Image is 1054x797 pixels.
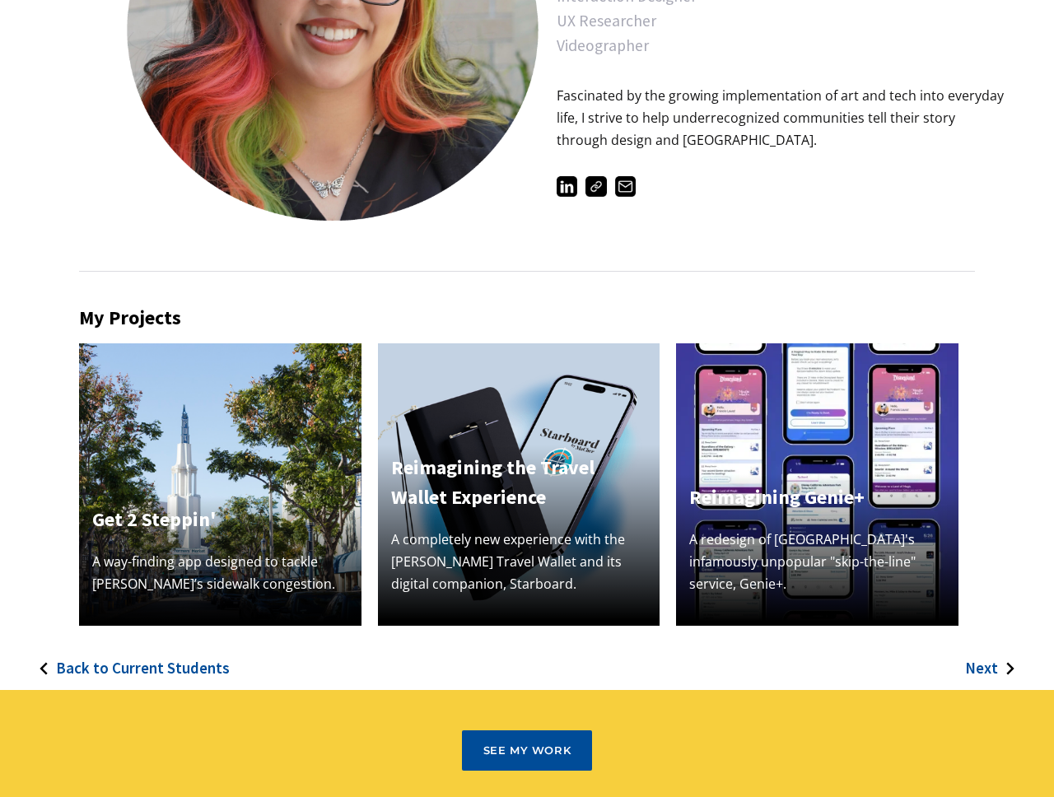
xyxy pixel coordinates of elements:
[965,626,1039,691] a: Next
[483,744,571,757] div: See my Work
[557,12,1005,29] div: UX Researcher
[92,551,348,595] p: A way-finding app designed to tackle [PERSON_NAME]’s sidewalk congestion.
[557,176,577,197] img: https://www.linkedin.com/in/franlaura/
[557,85,1005,152] p: Fascinated by the growing implementation of art and tech into everyday life, I strive to help und...
[615,176,636,197] img: mail@francislaura.com
[92,505,348,534] h4: Get 2 Steppin'
[557,37,1005,54] div: Videographer
[689,482,945,512] h4: Reimagining Genie+
[391,453,647,512] h4: Reimagining the Travel Wallet Experience
[676,343,958,626] img: Collage of Genie+ Redesign Digital UI
[462,730,593,771] a: See my Work
[689,529,945,596] p: A redesign of [GEOGRAPHIC_DATA]'s infamously unpopular "skip-the-line" service, Genie+.
[56,659,230,678] h3: Back to Current Students
[15,626,230,691] a: Back to Current Students
[378,343,660,626] img: The digital rendering of the MaCher Travel Wallet closed alongside a mockup of Starboard’s loadin...
[79,306,975,330] h2: My Projects
[391,529,647,596] p: A completely new experience with the [PERSON_NAME] Travel Wallet and its digital companion, Starb...
[585,176,606,197] img: https://www.francislaura.com
[965,659,998,678] h3: Next
[79,343,361,626] img: A view of Westwood’s Regency Village Theatre from Broxton Avenue.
